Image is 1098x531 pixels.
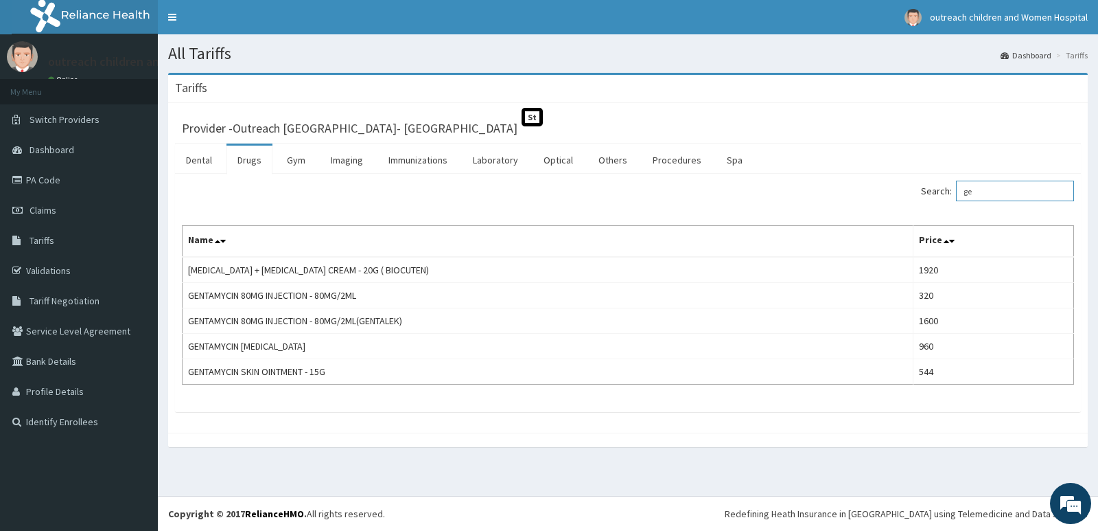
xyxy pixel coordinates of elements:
[921,181,1074,201] label: Search:
[30,204,56,216] span: Claims
[183,283,913,308] td: GENTAMYCIN 80MG INJECTION - 80MG/2ML
[245,508,304,520] a: RelianceHMO
[320,146,374,174] a: Imaging
[183,359,913,385] td: GENTAMYCIN SKIN OINTMENT - 15G
[175,82,207,94] h3: Tariffs
[1001,49,1051,61] a: Dashboard
[913,359,1073,385] td: 544
[725,507,1088,521] div: Redefining Heath Insurance in [GEOGRAPHIC_DATA] using Telemedicine and Data Science!
[168,508,307,520] strong: Copyright © 2017 .
[183,334,913,359] td: GENTAMYCIN [MEDICAL_DATA]
[904,9,922,26] img: User Image
[913,226,1073,258] th: Price
[30,234,54,247] span: Tariffs
[377,146,458,174] a: Immunizations
[533,146,584,174] a: Optical
[913,257,1073,283] td: 1920
[182,122,517,135] h3: Provider - Outreach [GEOGRAPHIC_DATA]- [GEOGRAPHIC_DATA]
[80,173,189,312] span: We're online!
[956,181,1074,201] input: Search:
[183,257,913,283] td: [MEDICAL_DATA] + [MEDICAL_DATA] CREAM - 20G ( BIOCUTEN)
[225,7,258,40] div: Minimize live chat window
[462,146,529,174] a: Laboratory
[1053,49,1088,61] li: Tariffs
[276,146,316,174] a: Gym
[226,146,272,174] a: Drugs
[7,375,261,423] textarea: Type your message and hit 'Enter'
[7,41,38,72] img: User Image
[30,144,74,156] span: Dashboard
[25,69,56,103] img: d_794563401_company_1708531726252_794563401
[913,308,1073,334] td: 1600
[587,146,638,174] a: Others
[175,146,223,174] a: Dental
[48,56,257,68] p: outreach children and Women Hospital
[716,146,754,174] a: Spa
[71,77,231,95] div: Chat with us now
[930,11,1088,23] span: outreach children and Women Hospital
[913,283,1073,308] td: 320
[158,496,1098,531] footer: All rights reserved.
[30,295,100,307] span: Tariff Negotiation
[168,45,1088,63] h1: All Tariffs
[642,146,712,174] a: Procedures
[183,226,913,258] th: Name
[30,113,100,126] span: Switch Providers
[913,334,1073,359] td: 960
[48,75,81,84] a: Online
[183,308,913,334] td: GENTAMYCIN 80MG INJECTION - 80MG/2ML(GENTALEK)
[522,108,543,126] span: St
